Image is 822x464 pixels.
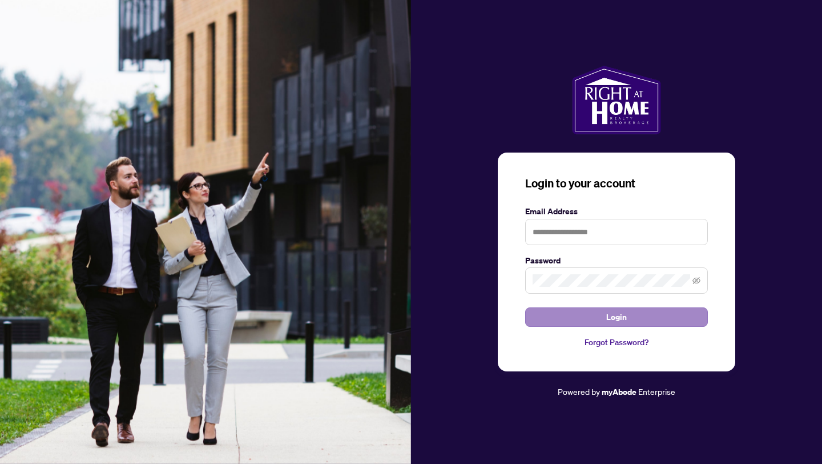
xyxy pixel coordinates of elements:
button: Login [525,307,708,327]
span: Login [606,308,627,326]
a: myAbode [602,386,636,398]
span: eye-invisible [692,277,700,285]
a: Forgot Password? [525,336,708,349]
label: Email Address [525,205,708,218]
img: ma-logo [572,66,660,134]
span: Powered by [558,386,600,397]
h3: Login to your account [525,175,708,191]
label: Password [525,254,708,267]
span: Enterprise [638,386,675,397]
